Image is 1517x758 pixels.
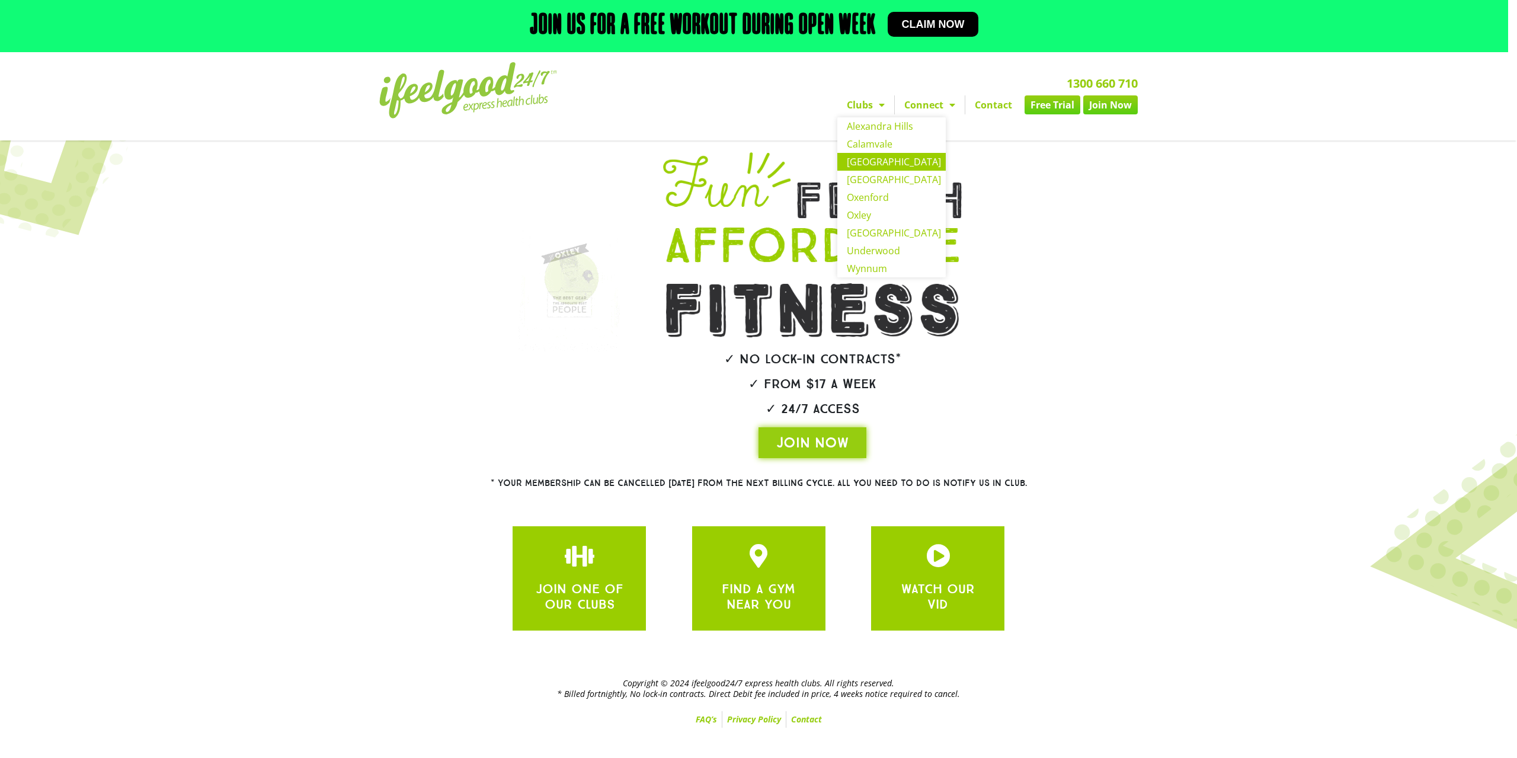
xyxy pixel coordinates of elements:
[447,479,1070,488] h2: * Your membership can be cancelled [DATE] from the next billing cycle. All you need to do is noti...
[691,711,722,728] a: FAQ’s
[530,12,876,40] h2: Join us for a free workout during open week
[786,711,827,728] a: Contact
[536,581,623,612] a: JOIN ONE OF OUR CLUBS
[965,95,1022,114] a: Contact
[1067,75,1138,91] a: 1300 660 710
[837,171,946,188] a: [GEOGRAPHIC_DATA]
[837,260,946,277] a: Wynnum
[837,95,894,114] a: Clubs
[926,544,950,568] a: JOIN ONE OF OUR CLUBS
[901,581,975,612] a: WATCH OUR VID
[1025,95,1080,114] a: Free Trial
[902,19,965,30] span: Claim now
[837,242,946,260] a: Underwood
[629,402,996,415] h2: ✓ 24/7 Access
[722,711,786,728] a: Privacy Policy
[888,12,979,37] a: Claim now
[837,135,946,153] a: Calamvale
[837,117,946,277] ul: Clubs
[1083,95,1138,114] a: Join Now
[837,188,946,206] a: Oxenford
[722,581,795,612] a: FIND A GYM NEAR YOU
[747,544,770,568] a: JOIN ONE OF OUR CLUBS
[379,711,1138,728] nav: Menu
[629,353,996,366] h2: ✓ No lock-in contracts*
[758,427,866,458] a: JOIN NOW
[837,206,946,224] a: Oxley
[776,433,849,452] span: JOIN NOW
[568,544,591,568] a: JOIN ONE OF OUR CLUBS
[629,378,996,391] h2: ✓ From $17 a week
[379,678,1138,699] h2: Copyright © 2024 ifeelgood24/7 express health clubs. All rights reserved. * Billed fortnightly, N...
[837,117,946,135] a: Alexandra Hills
[649,95,1138,114] nav: Menu
[837,153,946,171] a: [GEOGRAPHIC_DATA]
[895,95,965,114] a: Connect
[837,224,946,242] a: [GEOGRAPHIC_DATA]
